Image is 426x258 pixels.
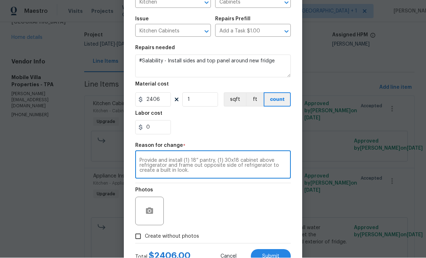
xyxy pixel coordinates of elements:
h5: Photos [135,188,153,193]
h5: Reason for change [135,143,183,148]
h5: Issue [135,17,149,22]
button: count [264,93,291,107]
button: ft [246,93,264,107]
span: Create without photos [145,233,199,241]
textarea: Provide and install (1) 18” pantry, (1) 30x18 cabinet above refrigerator and frame out opposite s... [140,158,286,173]
button: sqft [224,93,246,107]
button: Open [202,27,212,37]
button: Open [282,27,291,37]
h5: Repairs needed [135,46,175,51]
h5: Labor cost [135,111,162,116]
textarea: #Salability - Install sides and top panel around new fridge [135,55,291,78]
h5: Repairs Prefill [215,17,250,22]
h5: Material cost [135,82,169,87]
